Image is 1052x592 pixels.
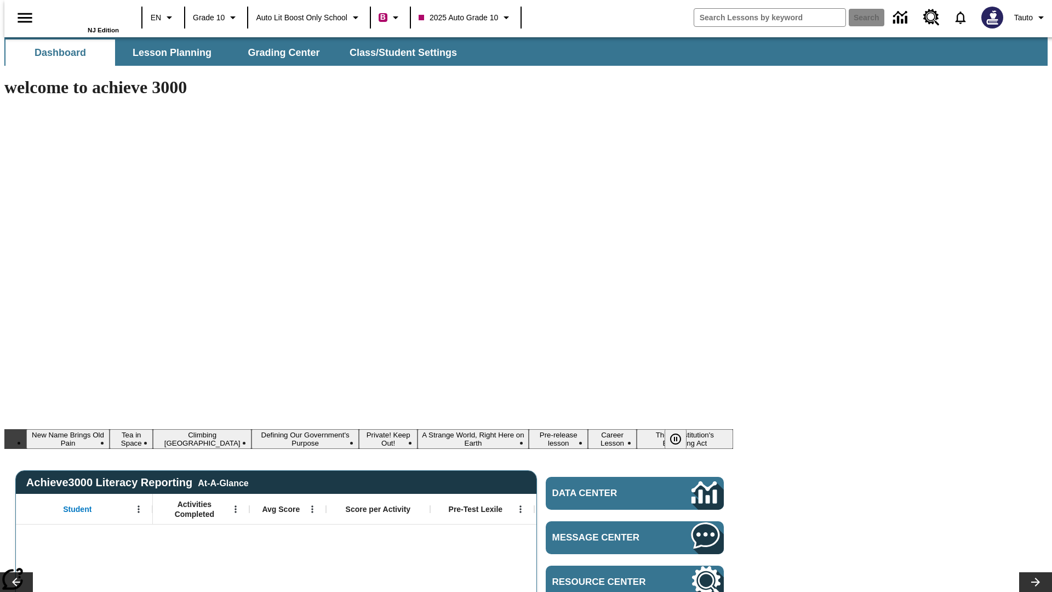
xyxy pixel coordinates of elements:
[198,476,248,488] div: At-A-Glance
[546,521,724,554] a: Message Center
[341,39,466,66] button: Class/Student Settings
[359,429,418,449] button: Slide 5 Private! Keep Out!
[350,47,457,59] span: Class/Student Settings
[9,2,41,34] button: Open side menu
[48,5,119,27] a: Home
[88,27,119,33] span: NJ Edition
[887,3,917,33] a: Data Center
[512,501,529,517] button: Open Menu
[193,12,225,24] span: Grade 10
[188,8,244,27] button: Grade: Grade 10, Select a grade
[346,504,411,514] span: Score per Activity
[418,429,529,449] button: Slide 6 A Strange World, Right Here on Earth
[4,77,733,98] h1: welcome to achieve 3000
[4,39,467,66] div: SubNavbar
[251,8,367,27] button: School: Auto Lit Boost only School, Select your school
[5,39,115,66] button: Dashboard
[665,429,687,449] button: Pause
[981,7,1003,29] img: Avatar
[227,501,244,517] button: Open Menu
[588,429,636,449] button: Slide 8 Career Lesson
[637,429,733,449] button: Slide 9 The Constitution's Balancing Act
[419,12,498,24] span: 2025 Auto Grade 10
[552,488,655,499] span: Data Center
[158,499,231,519] span: Activities Completed
[449,504,503,514] span: Pre-Test Lexile
[546,477,724,510] a: Data Center
[48,4,119,33] div: Home
[229,39,339,66] button: Grading Center
[151,12,161,24] span: EN
[146,8,181,27] button: Language: EN, Select a language
[262,504,300,514] span: Avg Score
[26,429,110,449] button: Slide 1 New Name Brings Old Pain
[117,39,227,66] button: Lesson Planning
[251,429,359,449] button: Slide 4 Defining Our Government's Purpose
[552,577,659,588] span: Resource Center
[374,8,407,27] button: Boost Class color is violet red. Change class color
[665,429,697,449] div: Pause
[694,9,845,26] input: search field
[26,476,249,489] span: Achieve3000 Literacy Reporting
[1019,572,1052,592] button: Lesson carousel, Next
[304,501,321,517] button: Open Menu
[256,12,347,24] span: Auto Lit Boost only School
[414,8,517,27] button: Class: 2025 Auto Grade 10, Select your class
[917,3,946,32] a: Resource Center, Will open in new tab
[35,47,86,59] span: Dashboard
[248,47,319,59] span: Grading Center
[946,3,975,32] a: Notifications
[529,429,588,449] button: Slide 7 Pre-release lesson
[552,532,659,543] span: Message Center
[380,10,386,24] span: B
[63,504,92,514] span: Student
[4,37,1048,66] div: SubNavbar
[133,47,211,59] span: Lesson Planning
[975,3,1010,32] button: Select a new avatar
[130,501,147,517] button: Open Menu
[153,429,251,449] button: Slide 3 Climbing Mount Tai
[1014,12,1033,24] span: Tauto
[110,429,153,449] button: Slide 2 Tea in Space
[1010,8,1052,27] button: Profile/Settings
